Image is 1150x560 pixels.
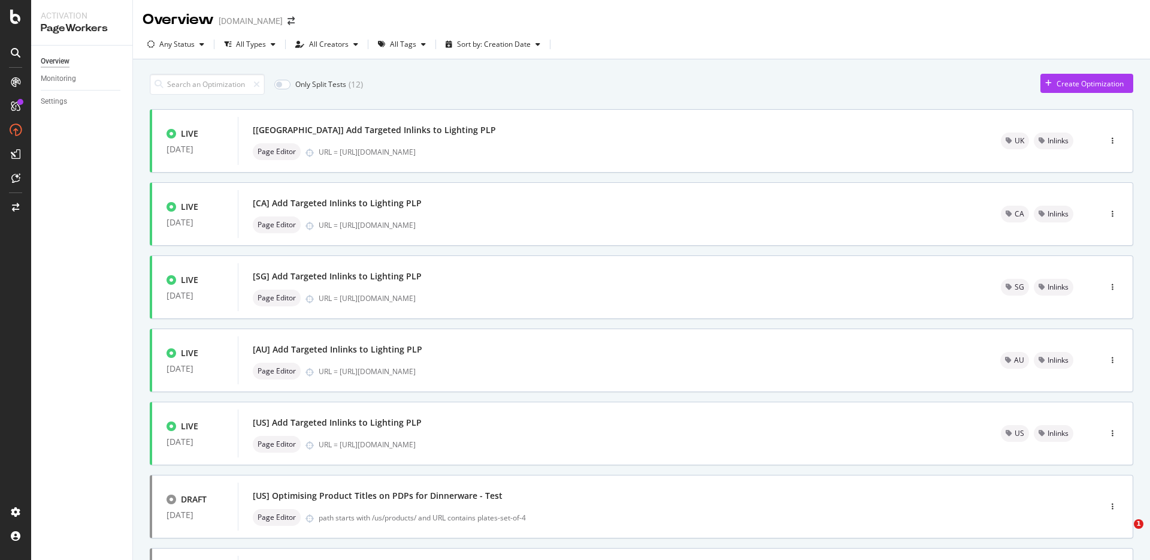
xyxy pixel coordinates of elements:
[290,35,363,54] button: All Creators
[1015,210,1024,218] span: CA
[1048,357,1069,364] span: Inlinks
[167,144,223,154] div: [DATE]
[1034,352,1073,369] div: neutral label
[1034,133,1073,149] div: neutral label
[1015,284,1024,291] span: SG
[295,79,346,89] div: Only Split Tests
[143,35,209,54] button: Any Status
[441,35,545,54] button: Sort by: Creation Date
[41,95,124,108] a: Settings
[457,41,531,48] div: Sort by: Creation Date
[253,417,422,429] div: [US] Add Targeted Inlinks to Lighting PLP
[1048,137,1069,144] span: Inlinks
[167,218,223,227] div: [DATE]
[181,274,198,286] div: LIVE
[1001,279,1029,296] div: neutral label
[253,197,422,209] div: [CA] Add Targeted Inlinks to Lighting PLP
[1040,74,1133,93] button: Create Optimization
[319,220,972,230] div: URL = [URL][DOMAIN_NAME]
[41,95,67,108] div: Settings
[309,41,349,48] div: All Creators
[253,344,422,356] div: [AU] Add Targeted Inlinks to Lighting PLP
[181,201,198,213] div: LIVE
[41,55,69,68] div: Overview
[1001,133,1029,149] div: neutral label
[1001,206,1029,222] div: neutral label
[373,35,431,54] button: All Tags
[41,55,124,68] a: Overview
[319,513,1049,523] div: path starts with /us/products/ and URL contains plates-set-of-4
[319,439,972,450] div: URL = [URL][DOMAIN_NAME]
[1134,519,1143,529] span: 1
[349,79,363,91] div: ( 12 )
[181,493,207,505] div: DRAFT
[1001,425,1029,442] div: neutral label
[1048,284,1069,291] span: Inlinks
[1014,357,1024,364] span: AU
[258,514,296,521] span: Page Editor
[181,347,198,359] div: LIVE
[143,10,214,30] div: Overview
[167,437,223,447] div: [DATE]
[287,17,295,25] div: arrow-right-arrow-left
[1057,79,1124,89] div: Create Optimization
[167,291,223,300] div: [DATE]
[253,143,301,160] div: neutral label
[41,22,123,35] div: PageWorkers
[253,363,301,380] div: neutral label
[1034,206,1073,222] div: neutral label
[219,15,283,27] div: [DOMAIN_NAME]
[253,290,301,306] div: neutral label
[159,41,195,48] div: Any Status
[1015,137,1024,144] span: UK
[1015,430,1024,437] span: US
[150,74,265,95] input: Search an Optimization
[319,366,972,377] div: URL = [URL][DOMAIN_NAME]
[253,216,301,233] div: neutral label
[236,41,266,48] div: All Types
[253,270,422,282] div: [SG] Add Targeted Inlinks to Lighting PLP
[1000,352,1029,369] div: neutral label
[258,221,296,228] span: Page Editor
[181,420,198,432] div: LIVE
[258,441,296,448] span: Page Editor
[390,41,416,48] div: All Tags
[319,293,972,303] div: URL = [URL][DOMAIN_NAME]
[253,124,496,136] div: [[GEOGRAPHIC_DATA]] Add Targeted Inlinks to Lighting PLP
[1048,430,1069,437] span: Inlinks
[253,436,301,453] div: neutral label
[258,368,296,375] span: Page Editor
[253,490,503,502] div: [US] Optimising Product Titles on PDPs for Dinnerware - Test
[258,294,296,302] span: Page Editor
[258,148,296,155] span: Page Editor
[167,364,223,374] div: [DATE]
[41,73,76,85] div: Monitoring
[41,73,124,85] a: Monitoring
[1048,210,1069,218] span: Inlinks
[219,35,280,54] button: All Types
[253,509,301,526] div: neutral label
[1109,519,1138,548] iframe: Intercom live chat
[1034,425,1073,442] div: neutral label
[167,510,223,520] div: [DATE]
[41,10,123,22] div: Activation
[181,128,198,140] div: LIVE
[319,147,972,157] div: URL = [URL][DOMAIN_NAME]
[1034,279,1073,296] div: neutral label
